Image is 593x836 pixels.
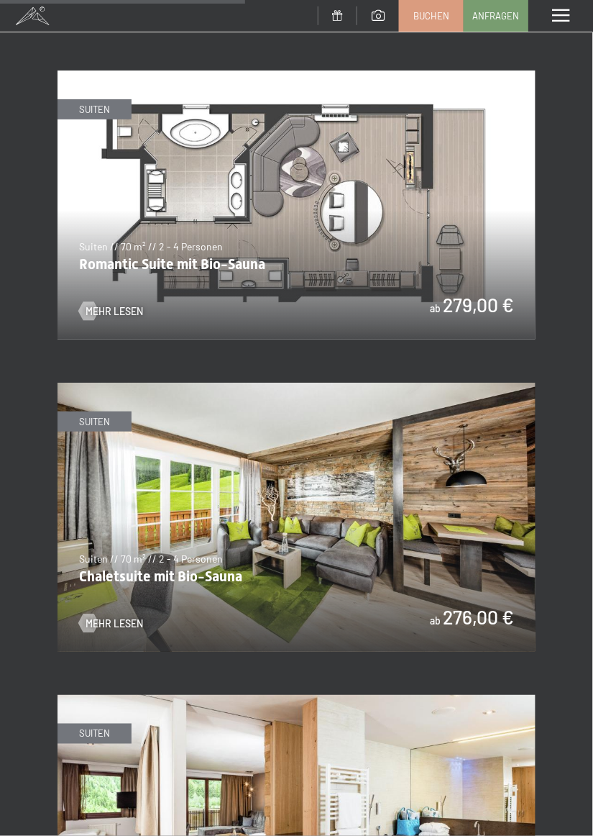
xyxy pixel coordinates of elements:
a: Anfragen [464,1,528,31]
a: Mehr Lesen [79,617,143,631]
a: Mehr Lesen [79,304,143,319]
span: Buchen [413,9,449,22]
span: Mehr Lesen [86,617,143,631]
span: Anfragen [473,9,520,22]
img: Chaletsuite mit Bio-Sauna [58,383,535,652]
a: Family Suite [58,696,535,704]
span: Mehr Lesen [86,304,143,319]
a: Buchen [400,1,463,31]
a: Romantic Suite mit Bio-Sauna [58,71,535,80]
img: Romantic Suite mit Bio-Sauna [58,71,535,340]
a: Chaletsuite mit Bio-Sauna [58,383,535,392]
